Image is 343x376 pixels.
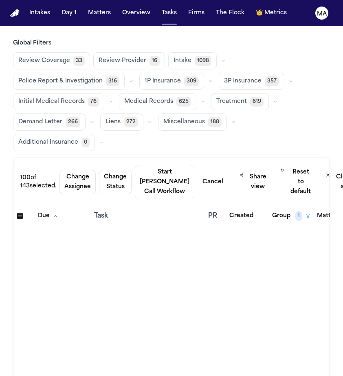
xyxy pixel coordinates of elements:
button: Overview [119,6,154,20]
span: Medical Records [124,98,173,106]
span: Intake [174,57,191,65]
button: Day 1 [58,6,80,20]
button: Demand Letter266 [13,113,86,131]
button: 3P Insurance357 [219,73,284,90]
button: Due [33,209,63,223]
span: 316 [106,76,119,86]
span: Liens [106,118,121,126]
button: Initial Medical Records76 [13,93,104,110]
button: Intake1098 [168,52,217,69]
button: Miscellaneous188 [158,113,227,131]
span: 33 [73,56,85,66]
span: Initial Medical Records [18,98,85,106]
span: Select all [17,213,23,219]
span: Review Coverage [18,57,70,65]
span: 3P Insurance [224,77,262,85]
button: Tasks [158,6,180,20]
button: Police Report & Investigation316 [13,73,125,90]
button: Additional Insurance0 [13,134,95,151]
span: crown [256,9,263,17]
span: 309 [184,76,199,86]
img: Finch Logo [10,9,20,17]
span: Additional Insurance [18,138,78,147]
button: Change Assignee [59,170,96,194]
span: Review Provider [99,57,146,65]
span: Demand Letter [18,118,62,126]
button: Share view [235,169,273,194]
span: 1 [295,211,302,221]
div: 100 of 143 selected. [20,174,56,190]
span: 625 [176,97,191,107]
span: Metrics [264,9,287,17]
span: 1098 [195,56,211,66]
button: Liens272 [100,113,143,131]
button: The Flock [213,6,248,20]
button: crownMetrics [253,6,290,20]
button: Start [PERSON_NAME] Call Workflow [135,165,194,199]
button: 1P Insurance309 [139,73,204,90]
span: 1P Insurance [145,77,181,85]
button: Firms [185,6,208,20]
div: Task [94,211,202,221]
span: 357 [265,76,279,86]
button: Created [224,209,258,223]
button: Reset to default [276,165,317,199]
span: 619 [250,97,264,107]
a: Home [10,9,20,17]
button: Review Coverage33 [13,52,90,69]
button: Change Status [99,170,132,194]
span: 16 [150,56,160,66]
button: Treatment619 [211,93,269,110]
span: Police Report & Investigation [18,77,103,85]
span: Miscellaneous [163,118,205,126]
button: Cancel [198,175,228,189]
span: Treatment [216,98,247,106]
div: PR [208,211,218,221]
button: Review Provider16 [93,52,165,69]
span: 0 [81,138,90,147]
button: Intakes [26,6,53,20]
button: Group1 [267,209,315,223]
h3: Global Filters [13,39,330,47]
span: 266 [66,117,80,127]
span: 188 [208,117,222,127]
button: Medical Records625 [119,93,196,110]
span: 272 [124,117,138,127]
button: Matters [85,6,114,20]
text: MA [317,11,327,17]
span: 76 [88,97,99,107]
